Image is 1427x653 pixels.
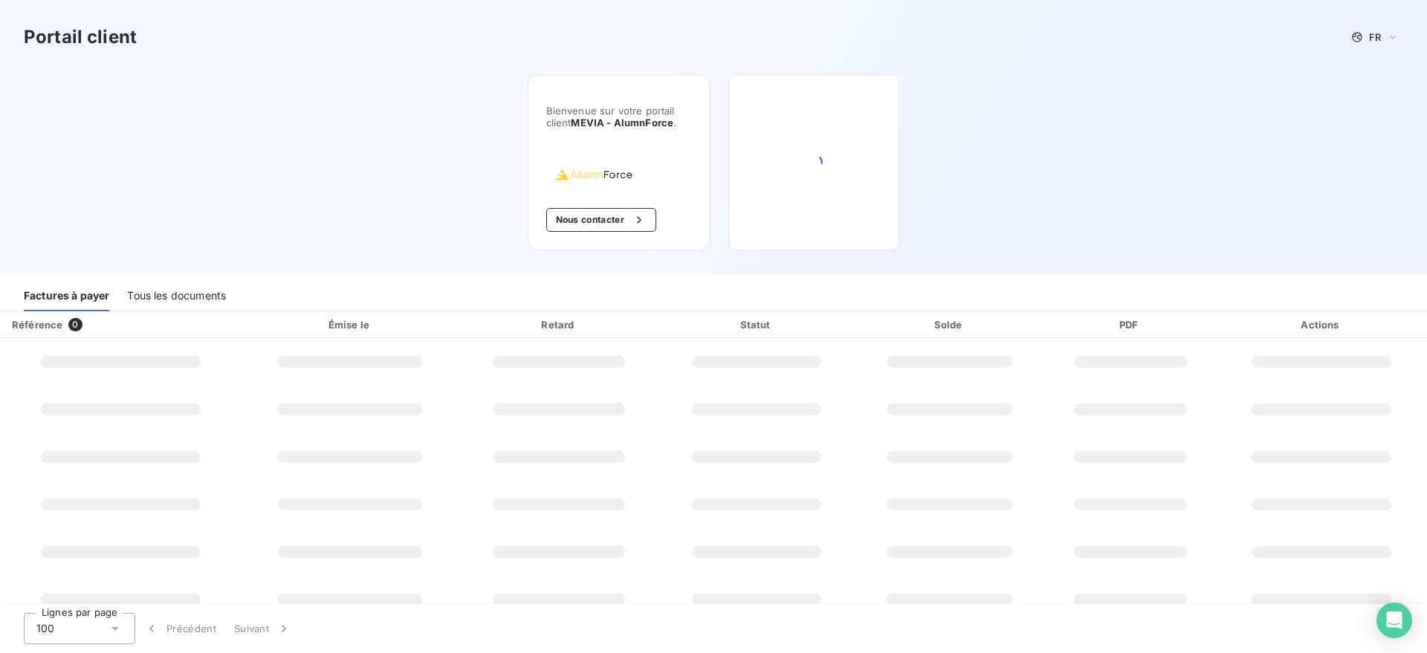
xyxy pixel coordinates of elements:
div: Tous les documents [127,280,226,311]
button: Précédent [135,613,225,644]
div: Factures à payer [24,280,109,311]
span: Bienvenue sur votre portail client . [546,105,692,129]
div: Statut [662,317,852,332]
button: Suivant [225,613,300,644]
div: Référence [12,319,62,331]
span: MEVIA - AlumnForce [571,117,673,129]
span: FR [1369,31,1381,43]
div: Actions [1219,317,1424,332]
div: Retard [462,317,656,332]
div: Émise le [245,317,456,332]
img: Company logo [546,164,641,184]
span: 100 [36,621,54,636]
button: Nous contacter [546,208,656,232]
span: 0 [68,318,82,331]
div: PDF [1048,317,1213,332]
div: Open Intercom Messenger [1376,602,1412,638]
h3: Portail client [24,24,137,51]
div: Solde [858,317,1042,332]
